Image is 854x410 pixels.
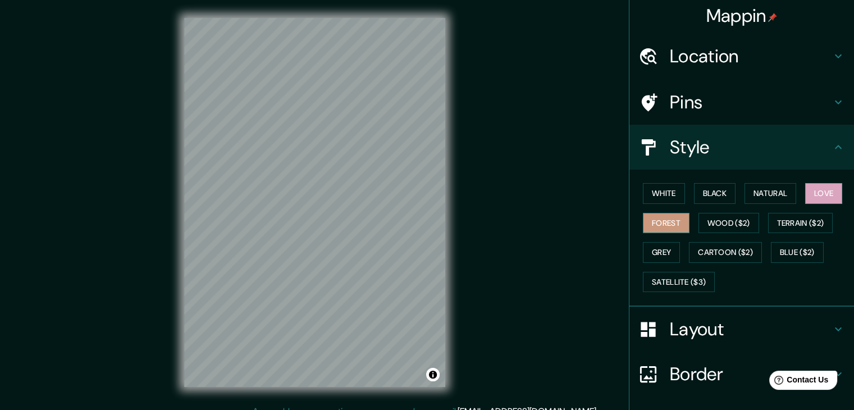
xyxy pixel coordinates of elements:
[689,242,762,263] button: Cartoon ($2)
[670,363,832,385] h4: Border
[694,183,736,204] button: Black
[643,213,689,234] button: Forest
[670,91,832,113] h4: Pins
[698,213,759,234] button: Wood ($2)
[629,80,854,125] div: Pins
[643,242,680,263] button: Grey
[805,183,842,204] button: Love
[629,125,854,170] div: Style
[670,45,832,67] h4: Location
[643,272,715,293] button: Satellite ($3)
[754,366,842,398] iframe: Help widget launcher
[670,136,832,158] h4: Style
[184,18,445,387] canvas: Map
[771,242,824,263] button: Blue ($2)
[745,183,796,204] button: Natural
[629,34,854,79] div: Location
[643,183,685,204] button: White
[670,318,832,340] h4: Layout
[768,213,833,234] button: Terrain ($2)
[426,368,440,381] button: Toggle attribution
[768,13,777,22] img: pin-icon.png
[706,4,778,27] h4: Mappin
[629,352,854,397] div: Border
[629,307,854,352] div: Layout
